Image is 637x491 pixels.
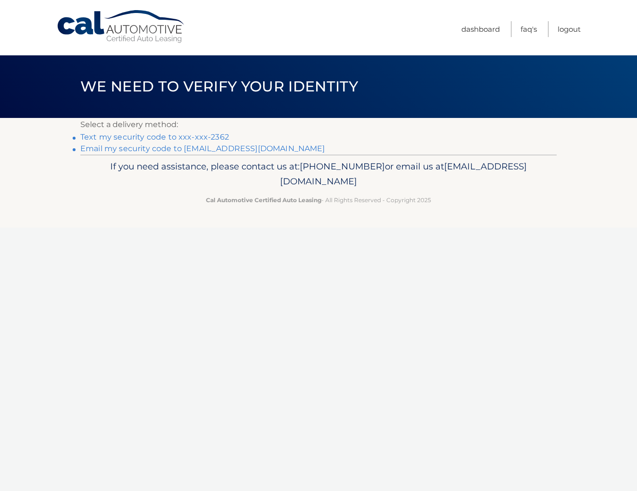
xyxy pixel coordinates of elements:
[80,144,325,153] a: Email my security code to [EMAIL_ADDRESS][DOMAIN_NAME]
[206,196,321,204] strong: Cal Automotive Certified Auto Leasing
[56,10,186,44] a: Cal Automotive
[87,159,550,190] p: If you need assistance, please contact us at: or email us at
[80,118,557,131] p: Select a delivery method:
[558,21,581,37] a: Logout
[521,21,537,37] a: FAQ's
[80,78,358,95] span: We need to verify your identity
[300,161,385,172] span: [PHONE_NUMBER]
[461,21,500,37] a: Dashboard
[87,195,550,205] p: - All Rights Reserved - Copyright 2025
[80,132,229,142] a: Text my security code to xxx-xxx-2362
